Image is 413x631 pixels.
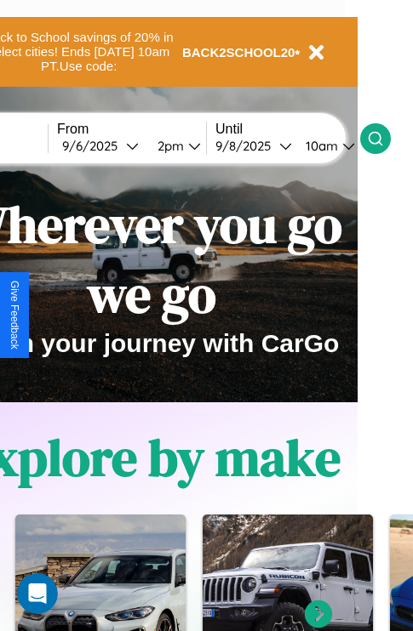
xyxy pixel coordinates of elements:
button: 2pm [144,137,206,155]
div: 9 / 8 / 2025 [215,138,279,154]
label: Until [215,122,360,137]
div: Give Feedback [9,281,20,350]
button: 9/6/2025 [57,137,144,155]
iframe: Intercom live chat [17,573,58,614]
label: From [57,122,206,137]
div: 9 / 6 / 2025 [62,138,126,154]
button: 10am [292,137,360,155]
div: 10am [297,138,342,154]
b: BACK2SCHOOL20 [182,45,295,60]
div: 2pm [149,138,188,154]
